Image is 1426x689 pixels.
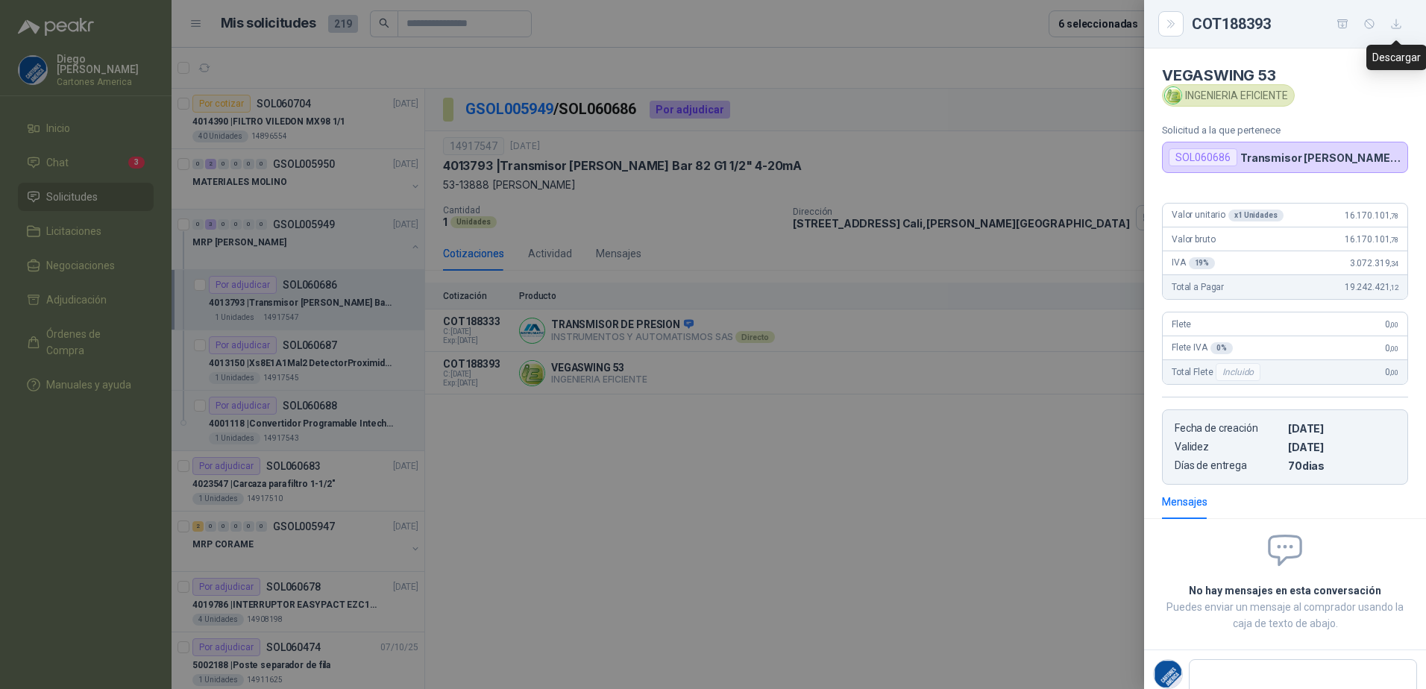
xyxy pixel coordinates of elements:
[1389,321,1398,329] span: ,00
[1162,582,1408,599] h2: No hay mensajes en esta conversación
[1345,234,1398,245] span: 16.170.101
[1175,441,1282,453] p: Validez
[1162,494,1207,510] div: Mensajes
[1389,259,1398,268] span: ,34
[1216,363,1260,381] div: Incluido
[1175,459,1282,472] p: Días de entrega
[1192,12,1408,36] div: COT188393
[1169,148,1237,166] div: SOL060686
[1228,210,1284,221] div: x 1 Unidades
[1210,342,1233,354] div: 0 %
[1172,363,1263,381] span: Total Flete
[1385,367,1398,377] span: 0
[1162,84,1295,107] div: INGENIERIA EFICIENTE
[1172,234,1215,245] span: Valor bruto
[1189,257,1216,269] div: 19 %
[1389,236,1398,244] span: ,78
[1389,368,1398,377] span: ,00
[1385,319,1398,330] span: 0
[1162,66,1408,84] h4: VEGASWING 53
[1172,282,1224,292] span: Total a Pagar
[1288,459,1395,472] p: 70 dias
[1385,343,1398,353] span: 0
[1345,282,1398,292] span: 19.242.421
[1162,15,1180,33] button: Close
[1162,125,1408,136] p: Solicitud a la que pertenece
[1172,319,1191,330] span: Flete
[1389,212,1398,220] span: ,78
[1350,258,1398,268] span: 3.072.319
[1240,151,1401,164] p: Transmisor [PERSON_NAME] Bar 82 G1 1/2" 4-20mA
[1172,257,1215,269] span: IVA
[1389,344,1398,353] span: ,00
[1389,283,1398,292] span: ,12
[1345,210,1398,221] span: 16.170.101
[1288,422,1395,435] p: [DATE]
[1162,599,1408,632] p: Puedes enviar un mensaje al comprador usando la caja de texto de abajo.
[1175,422,1282,435] p: Fecha de creación
[1172,342,1233,354] span: Flete IVA
[1154,660,1182,688] img: Company Logo
[1165,87,1181,104] img: Company Logo
[1172,210,1284,221] span: Valor unitario
[1288,441,1395,453] p: [DATE]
